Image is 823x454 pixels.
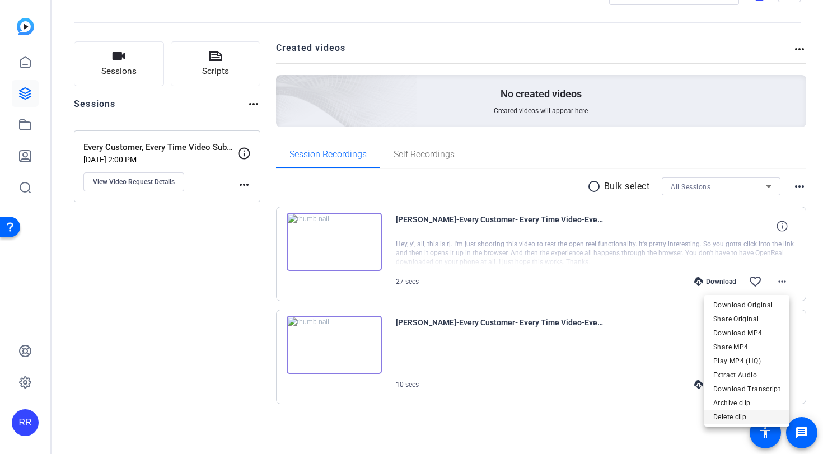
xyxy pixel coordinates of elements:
[713,312,780,326] span: Share Original
[713,382,780,396] span: Download Transcript
[713,368,780,382] span: Extract Audio
[713,326,780,340] span: Download MP4
[713,340,780,354] span: Share MP4
[713,410,780,424] span: Delete clip
[713,298,780,312] span: Download Original
[713,354,780,368] span: Play MP4 (HQ)
[713,396,780,410] span: Archive clip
